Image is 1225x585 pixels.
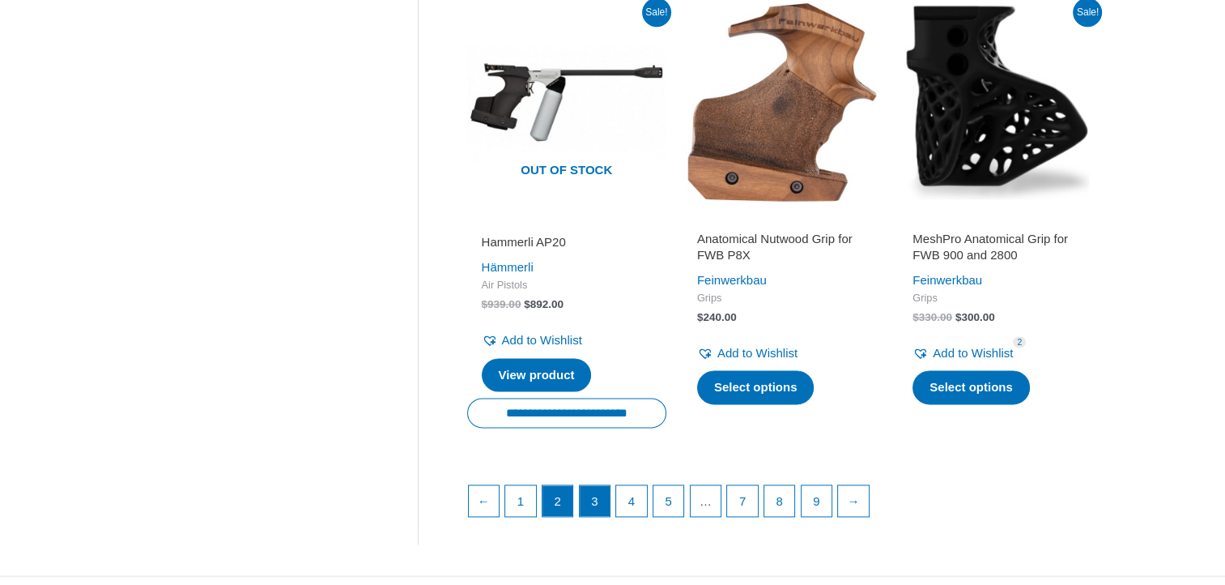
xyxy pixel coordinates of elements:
a: Out of stock [467,2,666,202]
img: Anatomical Nutwood Grip for FWB P8X [683,2,882,202]
a: Select options for “Anatomical Nutwood Grip for FWB P8X” [697,370,815,404]
span: $ [912,311,919,323]
iframe: Customer reviews powered by Trustpilot [482,211,652,231]
a: Page 3 [580,485,610,516]
img: MeshPro Anatomical Grip for FWB 900 and 2800 [898,2,1097,202]
span: Add to Wishlist [502,333,582,347]
a: Hämmerli [482,260,534,274]
a: Add to Wishlist [912,342,1013,365]
bdi: 939.00 [482,298,521,310]
a: Select options for “MeshPro Anatomical Grip for FWB 900 and 2800” [912,370,1030,404]
a: Add to Wishlist [482,329,582,352]
span: Page 2 [542,485,573,516]
span: Add to Wishlist [933,346,1013,360]
a: Hammerli AP20 [482,234,652,256]
a: Page 8 [764,485,795,516]
a: Add to Wishlist [697,342,798,365]
span: Air Pistols [482,279,652,292]
span: Grips [912,292,1083,305]
a: Page 9 [802,485,832,516]
h2: Hammerli AP20 [482,234,652,250]
a: MeshPro Anatomical Grip for FWB 900 and 2800 [912,231,1083,269]
span: Out of stock [479,152,654,190]
a: ← [469,485,500,516]
span: $ [524,298,530,310]
a: Read more about “Hammerli AP20” [482,358,592,392]
a: Page 5 [653,485,684,516]
bdi: 300.00 [955,311,995,323]
a: Feinwerkbau [697,273,767,287]
iframe: Customer reviews powered by Trustpilot [912,211,1083,231]
a: Page 1 [505,485,536,516]
bdi: 240.00 [697,311,737,323]
nav: Product Pagination [467,485,1098,525]
iframe: Customer reviews powered by Trustpilot [697,211,867,231]
span: $ [697,311,704,323]
a: Feinwerkbau [912,273,982,287]
span: … [691,485,721,516]
span: $ [955,311,962,323]
bdi: 892.00 [524,298,564,310]
span: Add to Wishlist [717,346,798,360]
a: Page 4 [616,485,647,516]
span: $ [482,298,488,310]
img: Hammerli AP20 [467,2,666,202]
bdi: 330.00 [912,311,952,323]
a: Anatomical Nutwood Grip for FWB P8X [697,231,867,269]
span: 2 [1013,336,1026,348]
h2: MeshPro Anatomical Grip for FWB 900 and 2800 [912,231,1083,263]
a: Page 7 [727,485,758,516]
h2: Anatomical Nutwood Grip for FWB P8X [697,231,867,263]
a: → [838,485,869,516]
span: Grips [697,292,867,305]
